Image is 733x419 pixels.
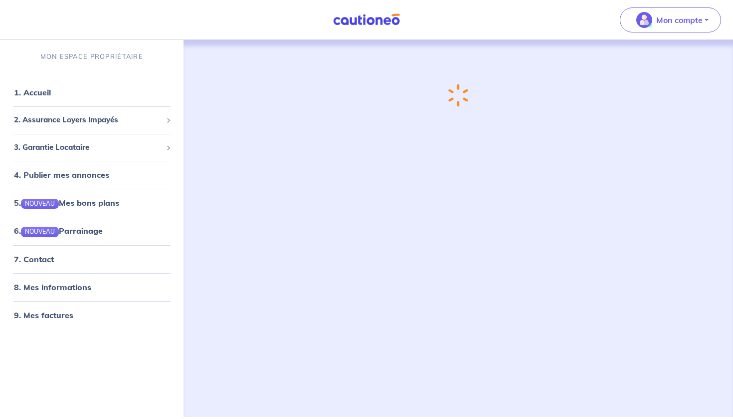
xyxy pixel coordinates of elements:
a: 5.NOUVEAUMes bons plans [14,198,119,208]
a: 6.NOUVEAUParrainage [14,226,103,236]
p: MON ESPACE PROPRIÉTAIRE [40,52,143,61]
div: 9. Mes factures [4,305,180,325]
img: Cautioneo [329,13,404,26]
a: 9. Mes factures [14,310,73,320]
a: 8. Mes informations [14,282,91,292]
div: 2. Assurance Loyers Impayés [4,110,180,130]
div: 3. Garantie Locataire [4,138,180,157]
div: 7. Contact [4,249,180,269]
img: loading-spinner [448,83,469,107]
div: 5.NOUVEAUMes bons plans [4,193,180,213]
img: illu_account_valid_menu.svg [636,12,652,28]
span: 3. Garantie Locataire [14,142,162,153]
a: 7. Contact [14,254,54,264]
p: Mon compte [656,14,703,26]
span: 2. Assurance Loyers Impayés [14,114,162,126]
div: 6.NOUVEAUParrainage [4,221,180,241]
div: 1. Accueil [4,82,180,102]
button: illu_account_valid_menu.svgMon compte [620,7,721,32]
a: 1. Accueil [14,87,51,97]
div: 8. Mes informations [4,277,180,297]
div: 4. Publier mes annonces [4,165,180,185]
a: 4. Publier mes annonces [14,170,109,180]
